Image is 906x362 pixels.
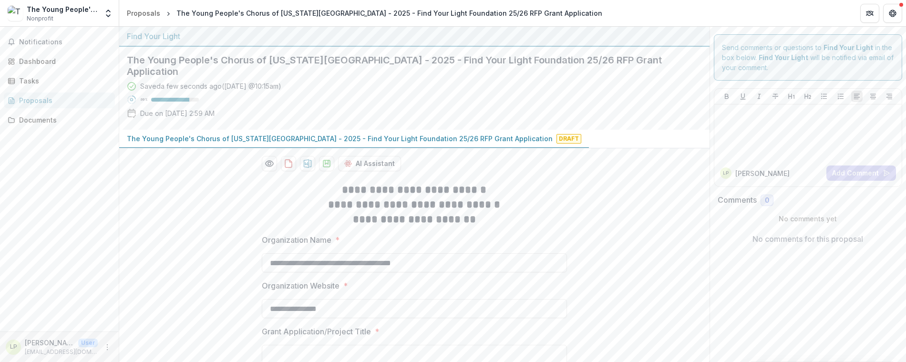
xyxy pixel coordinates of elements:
button: Align Center [867,91,879,102]
button: Ordered List [835,91,846,102]
a: Dashboard [4,53,115,69]
p: [PERSON_NAME] [735,168,790,178]
button: Open entity switcher [102,4,115,23]
div: Proposals [19,95,107,105]
button: Underline [737,91,749,102]
div: Tasks [19,76,107,86]
button: Align Right [884,91,895,102]
button: download-proposal [300,156,315,171]
p: Due on [DATE] 2:59 AM [140,108,215,118]
strong: Find Your Light [824,43,873,52]
p: The Young People's Chorus of [US_STATE][GEOGRAPHIC_DATA] - 2025 - Find Your Light Foundation 25/2... [127,134,553,144]
button: Get Help [883,4,902,23]
a: Tasks [4,73,115,89]
div: Dashboard [19,56,107,66]
div: Laura Patterson [10,344,17,350]
button: Italicize [753,91,765,102]
div: The Young People's Chorus of [US_STATE][GEOGRAPHIC_DATA] [27,4,98,14]
button: Preview 4ed3bdff-4dd7-46ee-8aa7-315a137aa4eb-0.pdf [262,156,277,171]
span: Draft [556,134,581,144]
div: Saved a few seconds ago ( [DATE] @ 10:15am ) [140,81,281,91]
button: AI Assistant [338,156,401,171]
p: Organization Website [262,280,340,291]
button: Notifications [4,34,115,50]
p: User [78,339,98,347]
button: download-proposal [281,156,296,171]
p: No comments yet [718,214,899,224]
div: The Young People's Chorus of [US_STATE][GEOGRAPHIC_DATA] - 2025 - Find Your Light Foundation 25/2... [176,8,602,18]
img: The Young People's Chorus of New York City [8,6,23,21]
div: Documents [19,115,107,125]
a: Documents [4,112,115,128]
button: Add Comment [826,165,896,181]
button: Heading 1 [786,91,797,102]
div: Send comments or questions to in the box below. will be notified via email of your comment. [714,34,903,81]
span: Nonprofit [27,14,53,23]
p: No comments for this proposal [752,233,863,245]
span: Notifications [19,38,111,46]
a: Proposals [123,6,164,20]
button: Strike [770,91,781,102]
button: Partners [860,4,879,23]
p: [PERSON_NAME] [25,338,74,348]
p: [EMAIL_ADDRESS][DOMAIN_NAME] [25,348,98,356]
button: Heading 2 [802,91,813,102]
span: 0 [765,197,769,205]
div: Find Your Light [127,31,702,42]
button: download-proposal [319,156,334,171]
nav: breadcrumb [123,6,606,20]
button: Bullet List [818,91,830,102]
p: Organization Name [262,234,331,246]
div: Laura Patterson [723,171,729,176]
div: Proposals [127,8,160,18]
button: Align Left [851,91,863,102]
h2: Comments [718,196,757,205]
p: Grant Application/Project Title [262,326,371,337]
strong: Find Your Light [759,53,808,62]
p: 80 % [140,96,147,103]
button: More [102,341,113,353]
a: Proposals [4,93,115,108]
button: Bold [721,91,732,102]
h2: The Young People's Chorus of [US_STATE][GEOGRAPHIC_DATA] - 2025 - Find Your Light Foundation 25/2... [127,54,687,77]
